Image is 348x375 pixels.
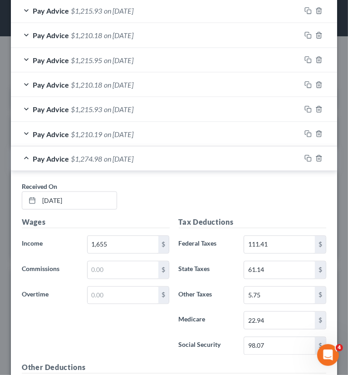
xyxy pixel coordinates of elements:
span: Pay Advice [33,31,69,39]
input: 0.00 [244,337,315,355]
div: $ [315,287,326,304]
div: $ [315,262,326,279]
span: Pay Advice [33,56,69,64]
input: 0.00 [244,287,315,304]
label: Other Taxes [174,286,240,305]
input: 0.00 [244,236,315,253]
div: $ [315,337,326,355]
input: 0.00 [88,236,158,253]
span: on [DATE] [104,56,133,64]
span: Income [22,240,43,247]
span: Pay Advice [33,105,69,113]
h5: Wages [22,217,170,228]
div: $ [315,236,326,253]
span: Pay Advice [33,80,69,89]
span: on [DATE] [104,80,133,89]
span: on [DATE] [104,31,133,39]
label: Commissions [17,261,83,279]
label: Federal Taxes [174,236,240,254]
h5: Other Deductions [22,362,326,374]
input: 0.00 [88,262,158,279]
div: $ [158,287,169,304]
div: $ [158,262,169,279]
span: Pay Advice [33,130,69,138]
h5: Tax Deductions [179,217,327,228]
div: $ [315,312,326,329]
span: $1,210.18 [71,31,102,39]
span: $1,215.95 [71,56,102,64]
label: Overtime [17,286,83,305]
span: 4 [336,344,343,351]
span: Pay Advice [33,154,69,163]
input: 0.00 [244,312,315,329]
span: $1,210.19 [71,130,102,138]
label: Medicare [174,311,240,330]
span: $1,210.18 [71,80,102,89]
span: on [DATE] [104,6,133,15]
iframe: Intercom live chat [317,344,339,366]
label: Social Security [174,337,240,355]
span: on [DATE] [104,130,133,138]
input: MM/DD/YYYY [39,192,117,209]
div: $ [158,236,169,253]
label: State Taxes [174,261,240,279]
input: 0.00 [244,262,315,279]
span: $1,215.93 [71,6,102,15]
input: 0.00 [88,287,158,304]
span: $1,215.93 [71,105,102,113]
span: Pay Advice [33,6,69,15]
span: $1,274.98 [71,154,102,163]
span: Received On [22,183,57,191]
span: on [DATE] [104,105,133,113]
span: on [DATE] [104,154,133,163]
